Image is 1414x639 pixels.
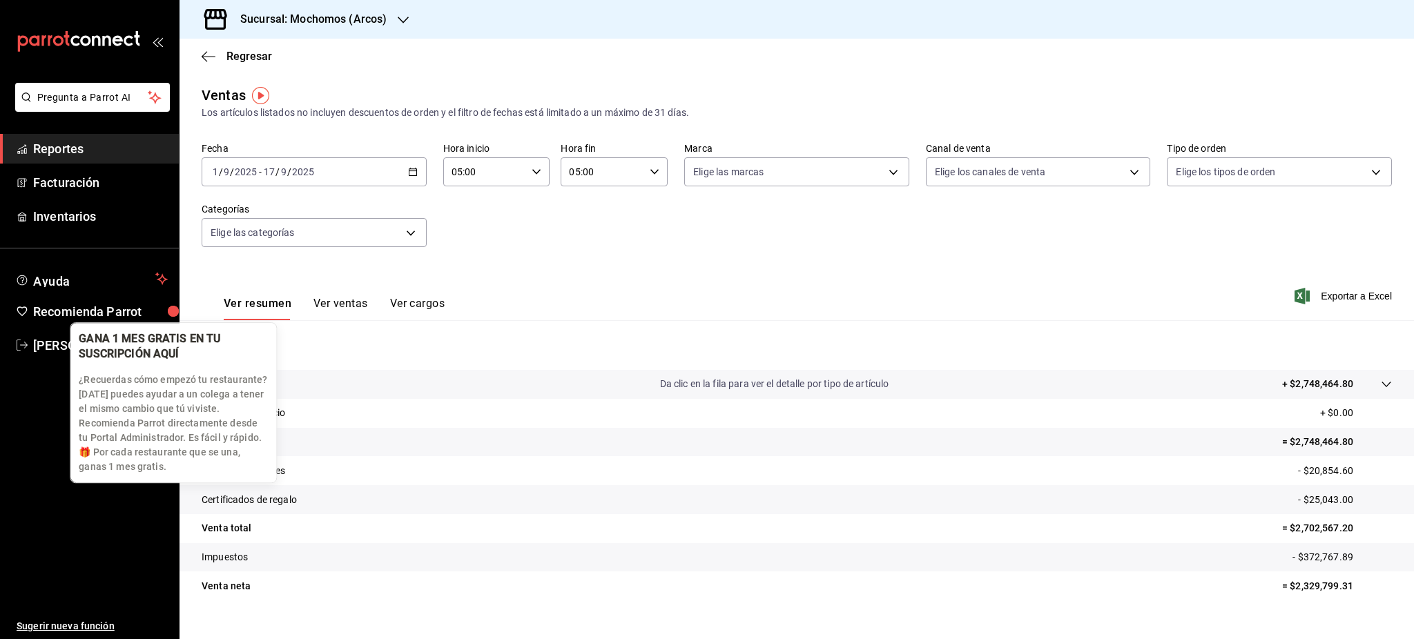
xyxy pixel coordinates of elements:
button: Pregunta a Parrot AI [15,83,170,112]
input: -- [280,166,287,177]
input: ---- [234,166,258,177]
span: [PERSON_NAME] [33,336,168,355]
label: Marca [684,144,909,153]
label: Tipo de orden [1167,144,1392,153]
h3: Sucursal: Mochomos (Arcos) [229,11,387,28]
p: + $2,748,464.80 [1282,377,1353,391]
p: - $20,854.60 [1298,464,1392,478]
span: / [287,166,291,177]
span: / [219,166,223,177]
p: Venta neta [202,579,251,593]
span: / [230,166,234,177]
span: Regresar [226,50,272,63]
div: GANA 1 MES GRATIS EN TU SUSCRIPCIÓN AQUÍ [79,331,246,362]
span: Reportes [33,139,168,158]
button: Ver ventas [313,297,368,320]
p: Venta total [202,521,251,535]
button: open_drawer_menu [152,36,163,47]
p: = $2,329,799.31 [1282,579,1392,593]
p: = $2,748,464.80 [1282,435,1392,449]
p: Certificados de regalo [202,493,297,507]
input: -- [223,166,230,177]
p: Da clic en la fila para ver el detalle por tipo de artículo [660,377,889,391]
span: Elige las categorías [211,226,295,239]
p: Resumen [202,337,1392,353]
span: Facturación [33,173,168,192]
span: Ayuda [33,271,150,287]
div: Los artículos listados no incluyen descuentos de orden y el filtro de fechas está limitado a un m... [202,106,1392,120]
p: Impuestos [202,550,248,564]
p: ¿Recuerdas cómo empezó tu restaurante? [DATE] puedes ayudar a un colega a tener el mismo cambio q... [79,373,268,474]
span: / [275,166,280,177]
label: Categorías [202,204,427,214]
span: Inventarios [33,207,168,226]
input: -- [212,166,219,177]
span: - [259,166,262,177]
span: Elige los canales de venta [935,165,1045,179]
input: -- [263,166,275,177]
p: + $0.00 [1320,406,1392,420]
span: Pregunta a Parrot AI [37,90,148,105]
img: Tooltip marker [252,87,269,104]
label: Fecha [202,144,427,153]
div: navigation tabs [224,297,445,320]
button: Ver resumen [224,297,291,320]
div: Ventas [202,85,246,106]
button: Exportar a Excel [1297,288,1392,304]
span: Elige los tipos de orden [1176,165,1275,179]
button: Ver cargos [390,297,445,320]
a: Pregunta a Parrot AI [10,100,170,115]
label: Canal de venta [926,144,1151,153]
button: Regresar [202,50,272,63]
span: Elige las marcas [693,165,764,179]
label: Hora fin [561,144,668,153]
p: - $25,043.00 [1298,493,1392,507]
p: - $372,767.89 [1292,550,1392,564]
input: ---- [291,166,315,177]
label: Hora inicio [443,144,550,153]
span: Sugerir nueva función [17,619,168,633]
p: = $2,702,567.20 [1282,521,1392,535]
span: Recomienda Parrot [33,302,168,321]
